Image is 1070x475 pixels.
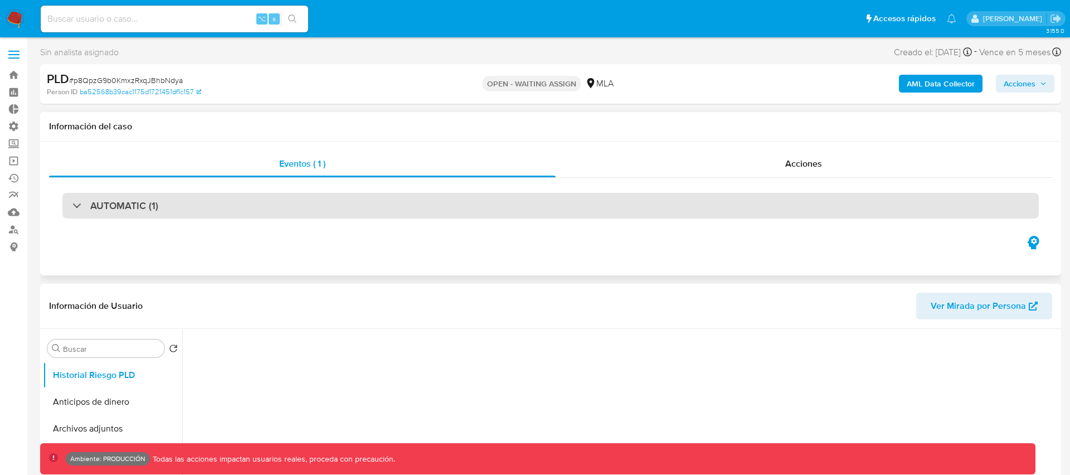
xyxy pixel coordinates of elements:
button: Anticipos de dinero [43,389,182,415]
button: Historial Riesgo PLD [43,362,182,389]
input: Buscar [63,344,160,354]
a: Notificaciones [947,14,956,23]
span: # p8QpzG9b0KmxzRxqJBhbNdya [69,75,183,86]
button: Volver al orden por defecto [169,344,178,356]
span: Eventos ( 1 ) [279,157,325,170]
button: Acciones [996,75,1054,93]
h1: Información del caso [49,121,1052,132]
p: Todas las acciones impactan usuarios reales, proceda con precaución. [150,454,395,464]
button: CVU [43,442,182,469]
b: Person ID [47,87,77,97]
button: Buscar [52,344,61,353]
span: s [273,13,276,24]
a: ba52568b39cac1175d1721451df1c157 [80,87,201,97]
b: AML Data Collector [907,75,975,93]
span: Accesos rápidos [873,13,936,25]
button: Archivos adjuntos [43,415,182,442]
button: AML Data Collector [899,75,983,93]
span: - [974,45,977,60]
b: PLD [47,70,69,88]
input: Buscar usuario o caso... [41,12,308,26]
h3: AUTOMATIC (1) [90,200,158,212]
p: Ambiente: PRODUCCIÓN [70,457,145,461]
button: search-icon [281,11,304,27]
span: Acciones [785,157,822,170]
button: Ver Mirada por Persona [916,293,1052,319]
h1: Información de Usuario [49,300,143,312]
p: nicolas.tolosa@mercadolibre.com [983,13,1046,24]
div: MLA [585,77,614,90]
span: Acciones [1004,75,1035,93]
a: Salir [1050,13,1062,25]
span: Sin analista asignado [40,46,119,59]
p: OPEN - WAITING ASSIGN [483,76,581,91]
div: AUTOMATIC (1) [62,193,1039,219]
span: Ver Mirada por Persona [931,293,1026,319]
span: Vence en 5 meses [979,46,1050,59]
span: ⌥ [257,13,266,24]
div: Creado el: [DATE] [894,45,972,60]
